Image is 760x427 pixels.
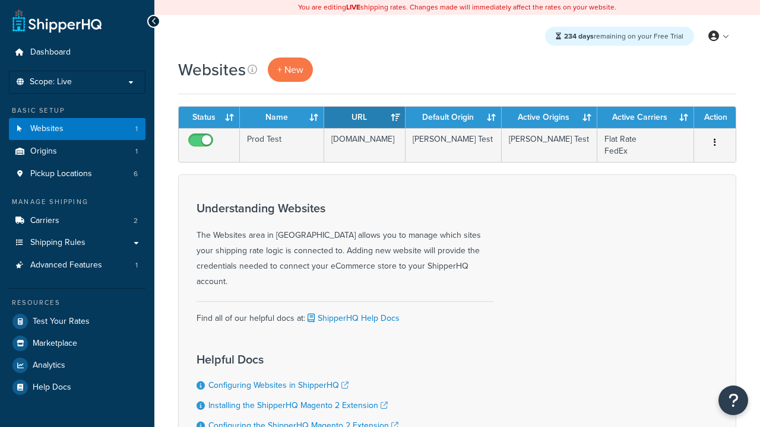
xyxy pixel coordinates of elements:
li: Carriers [9,210,145,232]
a: Installing the ShipperHQ Magento 2 Extension [208,399,388,412]
a: Origins 1 [9,141,145,162]
td: [PERSON_NAME] Test [502,128,597,162]
span: 6 [134,169,138,179]
a: Help Docs [9,377,145,398]
strong: 234 days [564,31,594,42]
li: Advanced Features [9,254,145,276]
a: ShipperHQ Help Docs [305,312,400,324]
a: Shipping Rules [9,232,145,254]
span: 1 [135,260,138,270]
th: Default Origin: activate to sort column ascending [406,107,501,128]
div: Find all of our helpful docs at: [197,301,493,326]
th: Status: activate to sort column ascending [179,107,240,128]
h3: Helpful Docs [197,353,410,366]
button: Open Resource Center [718,385,748,415]
a: + New [268,58,313,82]
a: ShipperHQ Home [12,9,102,33]
span: Websites [30,124,64,134]
li: Pickup Locations [9,163,145,185]
span: + New [277,63,303,77]
span: Dashboard [30,47,71,58]
span: Test Your Rates [33,317,90,327]
th: Action [694,107,736,128]
span: 2 [134,216,138,226]
li: Websites [9,118,145,140]
span: Advanced Features [30,260,102,270]
span: Analytics [33,361,65,371]
td: [PERSON_NAME] Test [406,128,501,162]
span: 1 [135,124,138,134]
th: URL: activate to sort column ascending [324,107,406,128]
li: Origins [9,141,145,162]
th: Name: activate to sort column ascending [240,107,324,128]
div: Manage Shipping [9,197,145,207]
span: Scope: Live [30,77,72,87]
a: Configuring Websites in ShipperHQ [208,379,349,391]
a: Test Your Rates [9,311,145,332]
a: Dashboard [9,42,145,63]
span: Pickup Locations [30,169,92,179]
a: Advanced Features 1 [9,254,145,276]
span: Help Docs [33,383,71,393]
div: Resources [9,298,145,308]
div: remaining on your Free Trial [545,27,694,46]
a: Carriers 2 [9,210,145,232]
h1: Websites [178,58,246,81]
th: Active Origins: activate to sort column ascending [502,107,597,128]
div: The Websites area in [GEOGRAPHIC_DATA] allows you to manage which sites your shipping rate logic ... [197,202,493,289]
td: Prod Test [240,128,324,162]
a: Marketplace [9,333,145,354]
a: Websites 1 [9,118,145,140]
a: Pickup Locations 6 [9,163,145,185]
b: LIVE [346,2,360,12]
h3: Understanding Websites [197,202,493,215]
a: Analytics [9,355,145,376]
th: Active Carriers: activate to sort column ascending [597,107,694,128]
span: Origins [30,146,57,157]
div: Basic Setup [9,106,145,116]
td: Flat Rate FedEx [597,128,694,162]
span: Shipping Rules [30,238,85,248]
span: Marketplace [33,339,77,349]
span: Carriers [30,216,59,226]
span: 1 [135,146,138,157]
td: [DOMAIN_NAME] [324,128,406,162]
